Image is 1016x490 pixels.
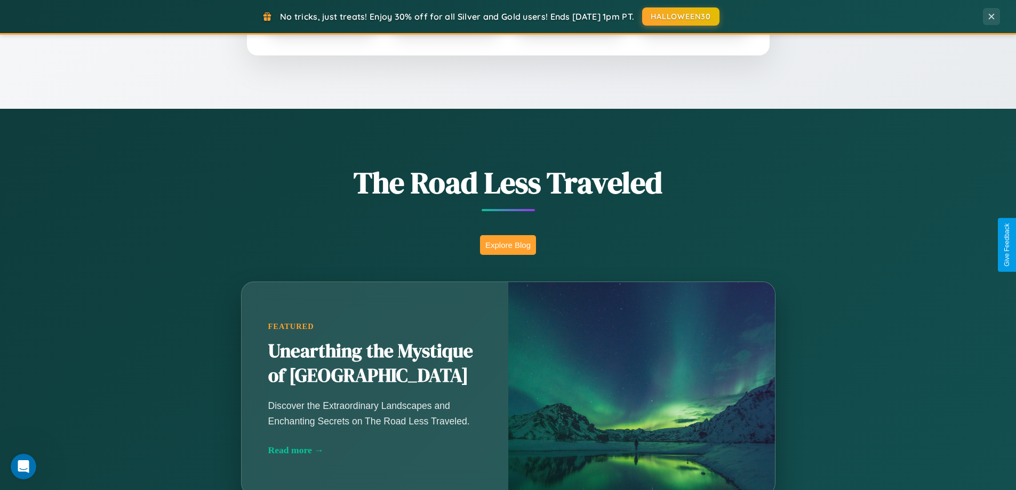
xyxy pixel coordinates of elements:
button: HALLOWEEN30 [642,7,719,26]
h1: The Road Less Traveled [188,162,828,203]
button: Explore Blog [480,235,536,255]
iframe: Intercom live chat [11,454,36,479]
div: Read more → [268,445,482,456]
h2: Unearthing the Mystique of [GEOGRAPHIC_DATA] [268,339,482,388]
div: Featured [268,322,482,331]
p: Discover the Extraordinary Landscapes and Enchanting Secrets on The Road Less Traveled. [268,398,482,428]
span: No tricks, just treats! Enjoy 30% off for all Silver and Gold users! Ends [DATE] 1pm PT. [280,11,634,22]
div: Give Feedback [1003,223,1011,267]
